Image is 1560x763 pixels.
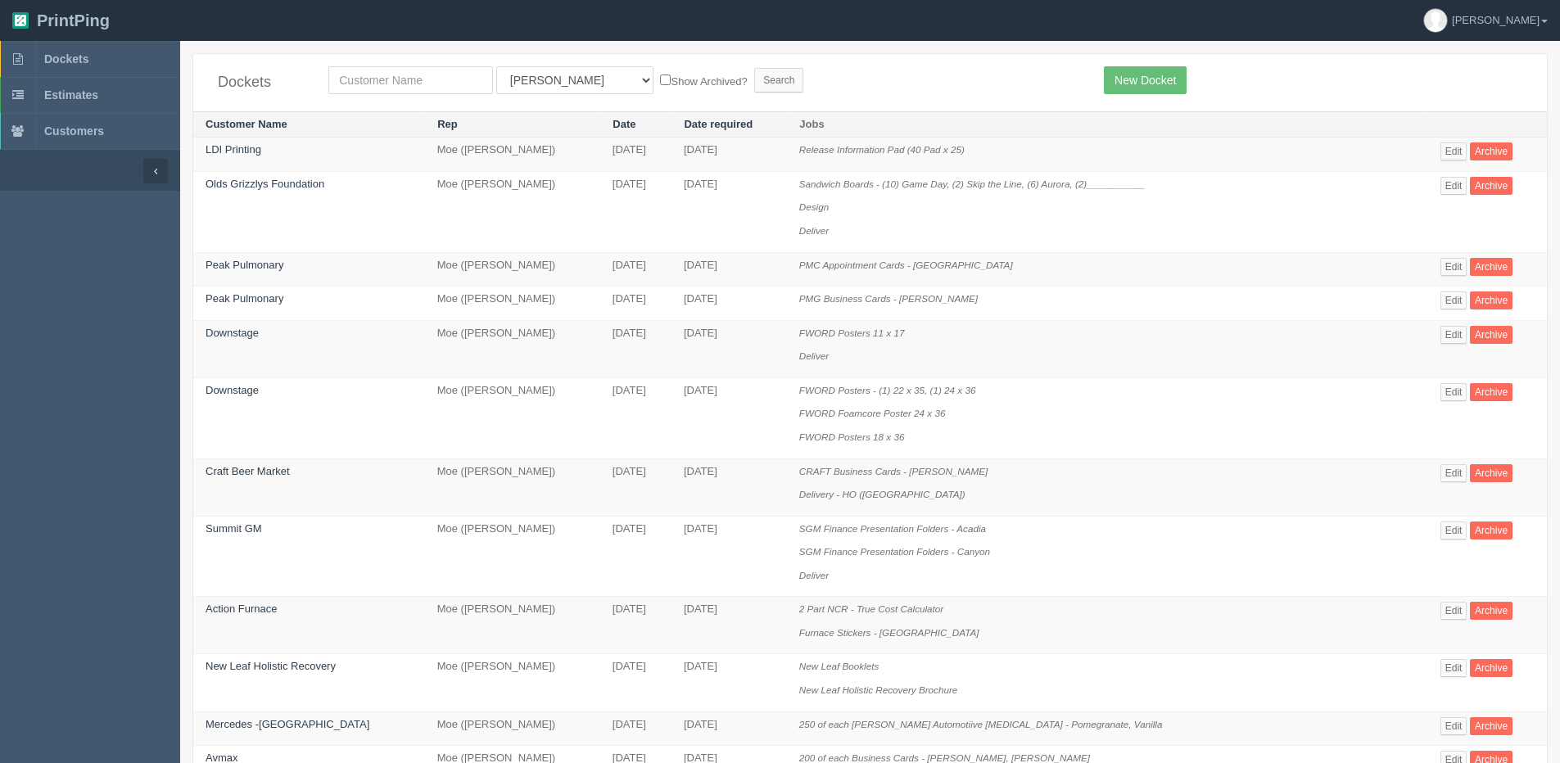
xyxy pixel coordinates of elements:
td: [DATE] [671,516,787,597]
td: [DATE] [600,597,671,654]
i: Deliver [799,225,829,236]
td: [DATE] [600,516,671,597]
i: PMC Appointment Cards - [GEOGRAPHIC_DATA] [799,260,1013,270]
span: Estimates [44,88,98,102]
td: [DATE] [600,287,671,321]
td: [DATE] [600,171,671,252]
td: [DATE] [600,377,671,458]
i: Design [799,201,829,212]
input: Show Archived? [660,74,671,85]
i: FWORD Posters 18 x 36 [799,431,905,442]
a: Action Furnace [206,603,277,615]
a: LDI Printing [206,143,261,156]
td: Moe ([PERSON_NAME]) [425,654,600,711]
a: Edit [1440,258,1467,276]
a: Peak Pulmonary [206,292,283,305]
td: [DATE] [671,377,787,458]
a: Peak Pulmonary [206,259,283,271]
a: New Docket [1104,66,1187,94]
a: Mercedes -[GEOGRAPHIC_DATA] [206,718,369,730]
i: Release Information Pad (40 Pad x 25) [799,144,965,155]
i: FWORD Posters - (1) 22 x 35, (1) 24 x 36 [799,385,976,395]
td: Moe ([PERSON_NAME]) [425,516,600,597]
a: Archive [1470,521,1513,540]
span: Customers [44,124,104,138]
td: [DATE] [600,320,671,377]
a: Archive [1470,258,1513,276]
a: Archive [1470,291,1513,309]
label: Show Archived? [660,71,747,90]
a: Edit [1440,177,1467,195]
a: Archive [1470,602,1513,620]
a: Downstage [206,384,259,396]
i: Deliver [799,350,829,361]
span: Dockets [44,52,88,65]
a: Edit [1440,291,1467,309]
i: CRAFT Business Cards - [PERSON_NAME] [799,466,988,476]
td: Moe ([PERSON_NAME]) [425,458,600,516]
td: [DATE] [671,171,787,252]
a: Edit [1440,717,1467,735]
h4: Dockets [218,74,304,91]
td: [DATE] [671,711,787,746]
td: [DATE] [671,654,787,711]
a: Archive [1470,142,1513,160]
a: Summit GM [206,522,262,535]
input: Customer Name [328,66,493,94]
a: Edit [1440,602,1467,620]
a: Archive [1470,326,1513,344]
i: Deliver [799,570,829,580]
td: [DATE] [671,252,787,287]
th: Jobs [787,111,1428,138]
a: Edit [1440,521,1467,540]
i: SGM Finance Presentation Folders - Acadia [799,523,986,534]
a: Customer Name [206,118,287,130]
a: Edit [1440,659,1467,677]
td: [DATE] [600,654,671,711]
td: Moe ([PERSON_NAME]) [425,138,600,172]
td: Moe ([PERSON_NAME]) [425,597,600,654]
a: Archive [1470,177,1513,195]
a: Craft Beer Market [206,465,290,477]
a: Olds Grizzlys Foundation [206,178,324,190]
a: Archive [1470,464,1513,482]
td: Moe ([PERSON_NAME]) [425,711,600,746]
a: Edit [1440,326,1467,344]
td: [DATE] [600,138,671,172]
input: Search [754,68,803,93]
td: Moe ([PERSON_NAME]) [425,377,600,458]
i: New Leaf Holistic Recovery Brochure [799,684,958,695]
a: Date [613,118,635,130]
i: New Leaf Booklets [799,661,879,671]
a: Rep [437,118,458,130]
td: Moe ([PERSON_NAME]) [425,171,600,252]
td: [DATE] [671,138,787,172]
a: Archive [1470,659,1513,677]
a: Archive [1470,383,1513,401]
i: FWORD Foamcore Poster 24 x 36 [799,408,946,418]
i: 250 of each [PERSON_NAME] Automotiive [MEDICAL_DATA] - Pomegranate, Vanilla [799,719,1163,729]
i: SGM Finance Presentation Folders - Canyon [799,546,990,557]
i: Furnace Stickers - [GEOGRAPHIC_DATA] [799,627,979,638]
a: Downstage [206,327,259,339]
a: Edit [1440,464,1467,482]
i: FWORD Posters 11 x 17 [799,327,905,338]
td: [DATE] [600,711,671,746]
td: Moe ([PERSON_NAME]) [425,320,600,377]
td: [DATE] [671,287,787,321]
a: Date required [684,118,753,130]
td: [DATE] [671,597,787,654]
i: PMG Business Cards - [PERSON_NAME] [799,293,978,304]
i: Sandwich Boards - (10) Game Day, (2) Skip the Line, (6) Aurora, (2)___________ [799,178,1146,189]
i: Delivery - HO ([GEOGRAPHIC_DATA]) [799,489,965,499]
td: [DATE] [600,252,671,287]
td: Moe ([PERSON_NAME]) [425,252,600,287]
a: New Leaf Holistic Recovery [206,660,336,672]
td: [DATE] [671,458,787,516]
i: 200 of each Business Cards - [PERSON_NAME], [PERSON_NAME] [799,752,1090,763]
i: 2 Part NCR - True Cost Calculator [799,603,943,614]
img: avatar_default-7531ab5dedf162e01f1e0bb0964e6a185e93c5c22dfe317fb01d7f8cd2b1632c.jpg [1424,9,1447,32]
td: [DATE] [671,320,787,377]
img: logo-3e63b451c926e2ac314895c53de4908e5d424f24456219fb08d385ab2e579770.png [12,12,29,29]
a: Archive [1470,717,1513,735]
